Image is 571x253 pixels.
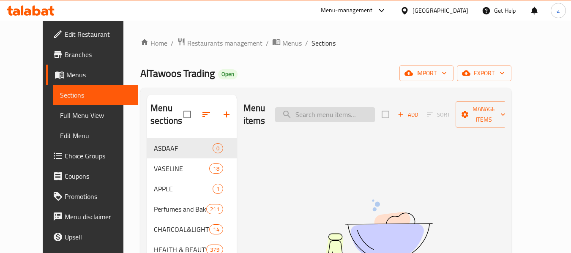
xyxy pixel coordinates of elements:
span: Menu disclaimer [65,212,131,222]
span: Choice Groups [65,151,131,161]
h2: Menu sections [150,102,183,127]
span: Edit Menu [60,131,131,141]
div: Menu-management [321,5,373,16]
span: Sections [60,90,131,100]
a: Menus [272,38,302,49]
span: Upsell [65,232,131,242]
span: CHARCOAL&LIGHTER [154,224,209,234]
span: Restaurants management [187,38,262,48]
button: Manage items [456,101,512,128]
a: Restaurants management [177,38,262,49]
span: a [557,6,560,15]
a: Edit Restaurant [46,24,138,44]
span: import [406,68,447,79]
span: Perfumes and Bakhoor [154,204,206,214]
input: search [275,107,375,122]
span: Sort sections [196,104,216,125]
div: [GEOGRAPHIC_DATA] [413,6,468,15]
span: Select all sections [178,106,196,123]
span: Add item [394,108,421,121]
span: Add [396,110,419,120]
span: Open [218,71,238,78]
button: Add section [216,104,237,125]
a: Menus [46,65,138,85]
span: export [464,68,505,79]
div: items [209,224,223,234]
span: Promotions [65,191,131,201]
span: 0 [213,144,223,152]
span: AlTawoos Trading [140,64,215,83]
span: 14 [210,226,222,234]
span: Full Menu View [60,110,131,120]
a: Menu disclaimer [46,207,138,227]
div: APPLE1 [147,179,237,199]
a: Choice Groups [46,146,138,166]
nav: breadcrumb [140,38,511,49]
a: Home [140,38,167,48]
li: / [266,38,269,48]
span: 211 [207,205,222,213]
button: Add [394,108,421,121]
a: Promotions [46,186,138,207]
div: Open [218,69,238,79]
span: Coupons [65,171,131,181]
span: Menus [66,70,131,80]
div: CHARCOAL&LIGHTER14 [147,219,237,239]
li: / [171,38,174,48]
span: Sections [311,38,336,48]
span: 18 [210,165,222,173]
div: ASDAAF0 [147,138,237,158]
span: VASELINE [154,163,209,174]
a: Branches [46,44,138,65]
span: Menus [282,38,302,48]
a: Sections [53,85,138,105]
button: export [457,65,511,81]
span: Edit Restaurant [65,29,131,39]
div: items [213,143,223,153]
span: Branches [65,49,131,60]
h2: Menu items [243,102,265,127]
span: APPLE [154,184,212,194]
span: ASDAAF [154,143,212,153]
span: Manage items [462,104,505,125]
button: import [399,65,454,81]
div: VASELINE18 [147,158,237,179]
div: Perfumes and Bakhoor211 [147,199,237,219]
a: Coupons [46,166,138,186]
a: Upsell [46,227,138,247]
a: Edit Menu [53,125,138,146]
span: Select section first [421,108,456,121]
span: 1 [213,185,223,193]
li: / [305,38,308,48]
a: Full Menu View [53,105,138,125]
div: items [209,163,223,174]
